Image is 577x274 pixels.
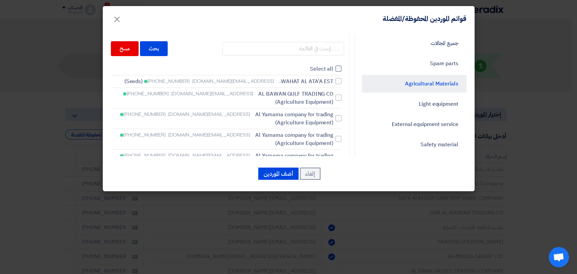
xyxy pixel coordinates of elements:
span: (Agriculture Equipment) [275,119,333,127]
a: Safety material [362,136,466,153]
a: جميع المجالات [362,34,466,52]
span: [EMAIL_ADDRESS][DOMAIN_NAME], [167,152,250,159]
span: [PHONE_NUMBER] [147,78,190,85]
span: [PHONE_NUMBER] [123,152,166,159]
span: × [113,9,121,29]
span: [PHONE_NUMBER] [126,90,169,97]
div: بحث [140,41,168,56]
span: (Agriculture Equipment) [275,139,333,147]
button: إلغاء [300,168,320,180]
span: [EMAIL_ADDRESS][DOMAIN_NAME], [191,78,274,85]
span: (Agriculture Equipment) [275,98,333,106]
a: Light equipment [362,95,466,113]
span: WAHAT AL ATA'A EST. [279,77,333,85]
input: . . . إبحث في القائمة [222,42,344,55]
span: Al Yamama company for trading [255,131,333,139]
button: Close [107,11,126,24]
h4: قوائم الموردين المحفوظة/المفضلة [383,14,466,23]
span: [EMAIL_ADDRESS][DOMAIN_NAME], [167,131,250,139]
span: Select all [310,65,333,73]
div: مسح [111,41,139,56]
span: (Seeds) [124,77,143,85]
a: Open chat [549,247,569,267]
a: Agricultural Materials [362,75,466,93]
span: Al Yamama company for trading [255,152,333,160]
span: [PHONE_NUMBER] [123,111,166,118]
span: [PHONE_NUMBER] [123,131,166,139]
span: AL BAWAN GULF TRADING CO [258,90,333,98]
a: External equipment service [362,116,466,133]
button: أضف الموردين [258,168,298,180]
span: [EMAIL_ADDRESS][DOMAIN_NAME], [170,90,253,97]
a: Spare parts [362,55,466,72]
span: Al Yamama company for trading [255,110,333,119]
span: [EMAIL_ADDRESS][DOMAIN_NAME], [167,111,250,118]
